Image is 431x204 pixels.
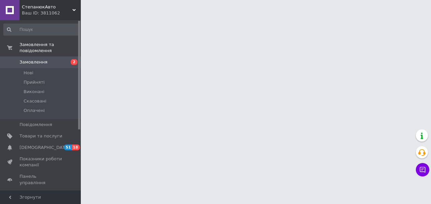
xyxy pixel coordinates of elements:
[72,145,79,150] span: 18
[20,156,62,168] span: Показники роботи компанії
[24,108,45,114] span: Оплачені
[22,10,81,16] div: Ваш ID: 3811062
[20,145,69,151] span: [DEMOGRAPHIC_DATA]
[64,145,72,150] span: 51
[3,24,79,36] input: Пошук
[20,173,62,186] span: Панель управління
[22,4,72,10] span: СтепанюкАвто
[24,98,46,104] span: Скасовані
[71,59,77,65] span: 2
[24,79,44,85] span: Прийняті
[20,122,52,128] span: Повідомлення
[24,70,33,76] span: Нові
[20,133,62,139] span: Товари та послуги
[24,89,44,95] span: Виконані
[416,163,429,176] button: Чат з покупцем
[20,42,81,54] span: Замовлення та повідомлення
[20,59,47,65] span: Замовлення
